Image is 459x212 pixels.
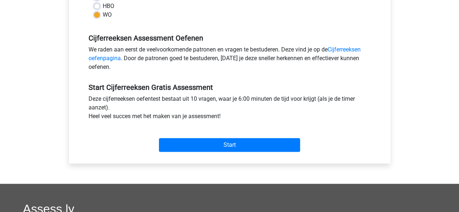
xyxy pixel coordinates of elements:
div: We raden aan eerst de veelvoorkomende patronen en vragen te bestuderen. Deze vind je op de . Door... [83,45,376,74]
h5: Start Cijferreeksen Gratis Assessment [89,83,371,92]
label: WO [103,11,112,19]
label: HBO [103,2,114,11]
div: Deze cijferreeksen oefentest bestaat uit 10 vragen, waar je 6:00 minuten de tijd voor krijgt (als... [83,95,376,124]
h5: Cijferreeksen Assessment Oefenen [89,34,371,42]
input: Start [159,138,300,152]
